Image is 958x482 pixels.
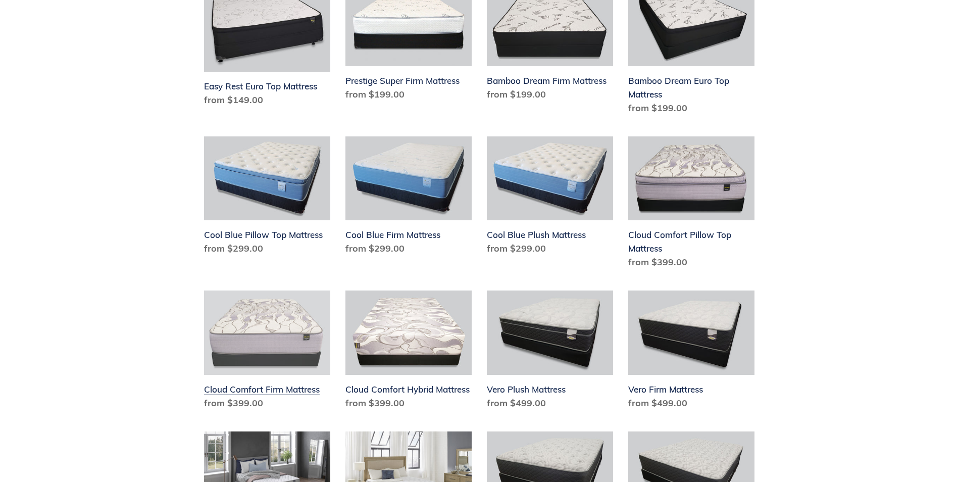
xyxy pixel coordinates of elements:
a: Cool Blue Pillow Top Mattress [204,136,330,260]
a: Cool Blue Plush Mattress [487,136,613,260]
a: Cloud Comfort Pillow Top Mattress [628,136,754,273]
a: Vero Plush Mattress [487,291,613,414]
a: Vero Firm Mattress [628,291,754,414]
a: Cloud Comfort Hybrid Mattress [345,291,472,414]
a: Cloud Comfort Firm Mattress [204,291,330,414]
a: Cool Blue Firm Mattress [345,136,472,260]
